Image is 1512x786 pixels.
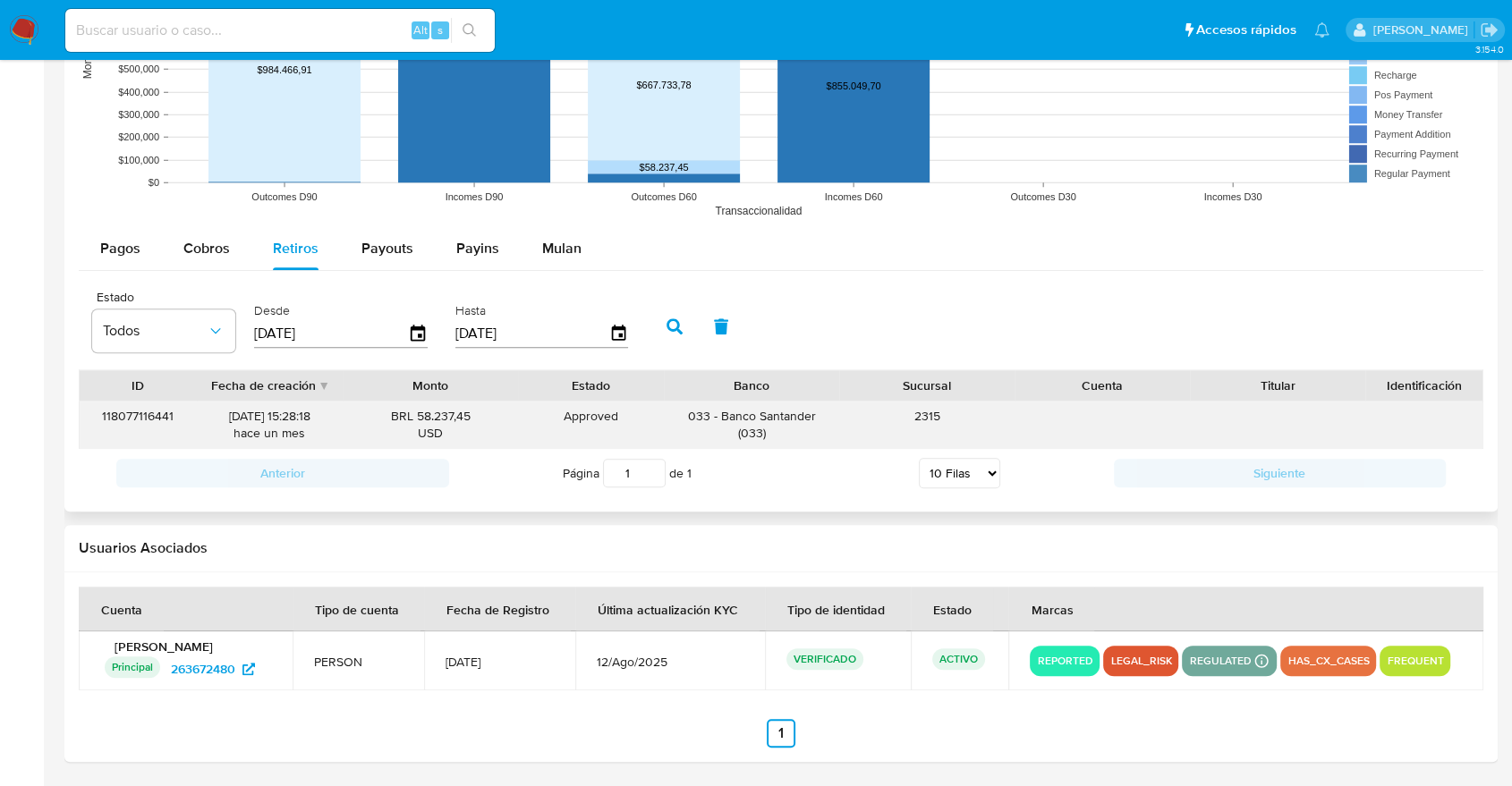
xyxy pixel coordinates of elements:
[1196,21,1296,39] span: Accesos rápidos
[451,18,488,43] button: search-icon
[79,539,1483,557] h2: Usuarios Asociados
[1480,21,1499,39] a: Salir
[1372,21,1474,38] p: juan.tosini@mercadolibre.com
[1314,22,1329,38] a: Notificaciones
[437,21,443,38] span: s
[65,19,495,42] input: Buscar usuario o caso...
[1474,42,1503,56] span: 3.154.0
[413,21,428,38] span: Alt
